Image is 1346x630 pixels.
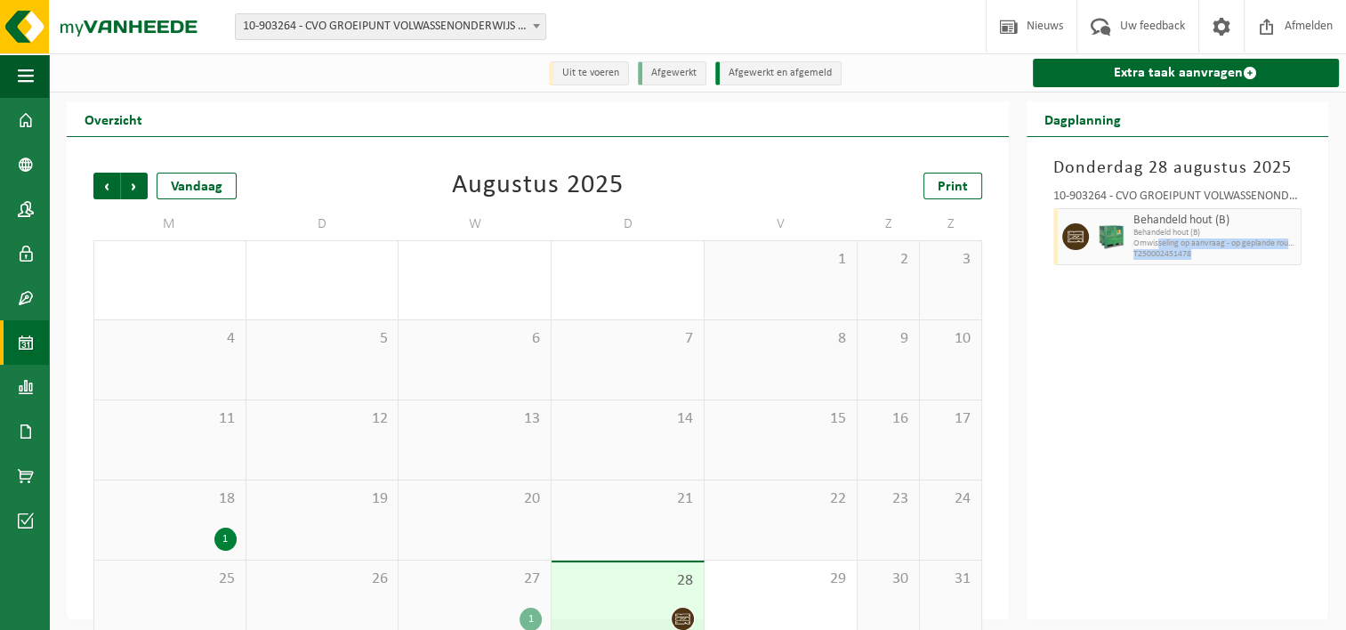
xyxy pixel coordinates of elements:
[407,489,542,509] span: 20
[866,409,910,429] span: 16
[255,329,390,349] span: 5
[929,489,972,509] span: 24
[1027,101,1139,136] h2: Dagplanning
[157,173,237,199] div: Vandaag
[929,409,972,429] span: 17
[923,173,982,199] a: Print
[920,208,982,240] td: Z
[103,409,237,429] span: 11
[67,101,160,136] h2: Overzicht
[638,61,706,85] li: Afgewerkt
[866,329,910,349] span: 9
[1133,214,1297,228] span: Behandeld hout (B)
[407,569,542,589] span: 27
[713,329,848,349] span: 8
[929,329,972,349] span: 10
[549,61,629,85] li: Uit te voeren
[1133,238,1297,249] span: Omwisseling op aanvraag - op geplande route (incl. verwerking)
[452,173,624,199] div: Augustus 2025
[713,489,848,509] span: 22
[560,571,695,591] span: 28
[103,489,237,509] span: 18
[938,180,968,194] span: Print
[866,250,910,270] span: 2
[713,569,848,589] span: 29
[713,250,848,270] span: 1
[866,489,910,509] span: 23
[235,13,546,40] span: 10-903264 - CVO GROEIPUNT VOLWASSENONDERWIJS - LOKEREN
[1053,155,1302,182] h3: Donderdag 28 augustus 2025
[705,208,858,240] td: V
[93,208,246,240] td: M
[1098,223,1124,250] img: PB-HB-1400-HPE-GN-01
[715,61,842,85] li: Afgewerkt en afgemeld
[552,208,705,240] td: D
[858,208,920,240] td: Z
[929,569,972,589] span: 31
[236,14,545,39] span: 10-903264 - CVO GROEIPUNT VOLWASSENONDERWIJS - LOKEREN
[93,173,120,199] span: Vorige
[1033,59,1340,87] a: Extra taak aanvragen
[399,208,552,240] td: W
[255,569,390,589] span: 26
[103,329,237,349] span: 4
[560,329,695,349] span: 7
[121,173,148,199] span: Volgende
[560,409,695,429] span: 14
[929,250,972,270] span: 3
[866,569,910,589] span: 30
[407,409,542,429] span: 13
[1133,228,1297,238] span: Behandeld hout (B)
[246,208,399,240] td: D
[103,569,237,589] span: 25
[560,489,695,509] span: 21
[1133,249,1297,260] span: T250002451478
[407,329,542,349] span: 6
[1053,190,1302,208] div: 10-903264 - CVO GROEIPUNT VOLWASSENONDERWIJS - LOKEREN
[255,489,390,509] span: 19
[214,528,237,551] div: 1
[255,409,390,429] span: 12
[713,409,848,429] span: 15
